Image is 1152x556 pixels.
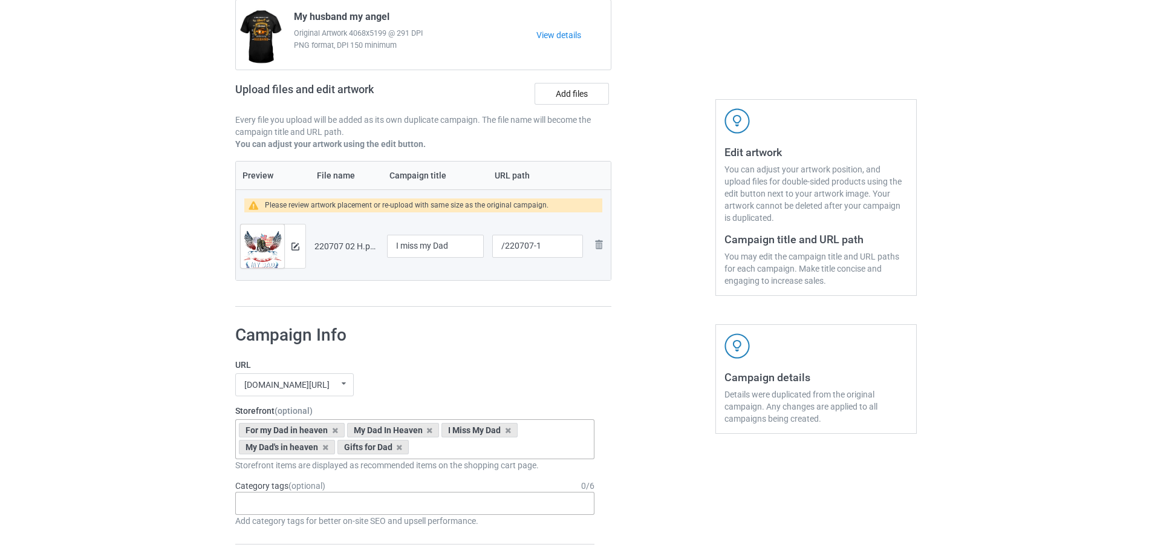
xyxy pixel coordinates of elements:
a: View details [536,29,611,41]
img: warning [249,201,265,210]
div: For my Dad in heaven [239,423,345,437]
div: Gifts for Dad [337,440,409,454]
div: Details were duplicated from the original campaign. Any changes are applied to all campaigns bein... [724,388,908,425]
div: My Dad In Heaven [347,423,440,437]
label: URL [235,359,594,371]
th: Preview [236,162,310,189]
span: My husband my angel [294,11,389,27]
label: Category tags [235,480,325,492]
h3: Campaign details [724,370,908,384]
b: You can adjust your artwork using the edit button. [235,139,426,149]
label: Add files [535,83,609,105]
div: Storefront items are displayed as recommended items on the shopping cart page. [235,459,594,471]
label: Storefront [235,405,594,417]
div: 220707 02 H.png [314,240,379,252]
th: Campaign title [383,162,488,189]
th: File name [310,162,383,189]
img: svg+xml;base64,PD94bWwgdmVyc2lvbj0iMS4wIiBlbmNvZGluZz0iVVRGLTgiPz4KPHN2ZyB3aWR0aD0iMTRweCIgaGVpZ2... [291,243,299,250]
div: My Dad's in heaven [239,440,335,454]
span: Original Artwork 4068x5199 @ 291 DPI [294,27,536,39]
span: (optional) [288,481,325,491]
img: svg+xml;base64,PD94bWwgdmVyc2lvbj0iMS4wIiBlbmNvZGluZz0iVVRGLTgiPz4KPHN2ZyB3aWR0aD0iNDJweCIgaGVpZ2... [724,108,750,134]
h3: Campaign title and URL path [724,232,908,246]
div: Add category tags for better on-site SEO and upsell performance. [235,515,594,527]
img: svg+xml;base64,PD94bWwgdmVyc2lvbj0iMS4wIiBlbmNvZGluZz0iVVRGLTgiPz4KPHN2ZyB3aWR0aD0iNDJweCIgaGVpZ2... [724,333,750,359]
th: URL path [488,162,587,189]
span: (optional) [275,406,313,416]
div: [DOMAIN_NAME][URL] [244,381,330,389]
div: You may edit the campaign title and URL paths for each campaign. Make title concise and engaging ... [724,250,908,287]
img: original.png [241,224,284,280]
div: Please review artwork placement or re-upload with same size as the original campaign. [265,198,548,212]
h2: Upload files and edit artwork [235,83,461,105]
div: I Miss My Dad [441,423,518,437]
h1: Campaign Info [235,324,594,346]
p: Every file you upload will be added as its own duplicate campaign. The file name will become the ... [235,114,611,138]
h3: Edit artwork [724,145,908,159]
div: 0 / 6 [581,480,594,492]
div: You can adjust your artwork position, and upload files for double-sided products using the edit b... [724,163,908,224]
img: svg+xml;base64,PD94bWwgdmVyc2lvbj0iMS4wIiBlbmNvZGluZz0iVVRGLTgiPz4KPHN2ZyB3aWR0aD0iMjhweCIgaGVpZ2... [591,237,606,252]
span: PNG format, DPI 150 minimum [294,39,536,51]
